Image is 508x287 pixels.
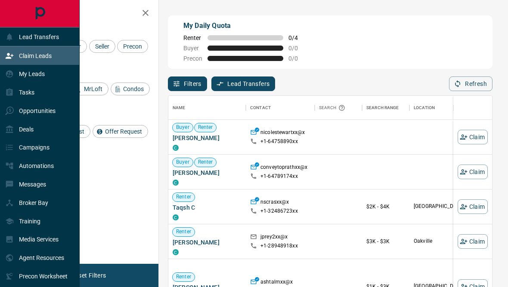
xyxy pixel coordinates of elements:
[250,96,271,120] div: Contact
[120,43,145,50] span: Precon
[173,214,179,220] div: condos.ca
[366,238,405,245] p: $3K - $3K
[362,96,409,120] div: Search Range
[173,124,193,131] span: Buyer
[173,228,195,235] span: Renter
[260,138,298,145] p: +1- 64758890xx
[366,96,399,120] div: Search Range
[173,203,242,212] span: Taqsh C
[173,238,242,247] span: [PERSON_NAME]
[173,273,195,281] span: Renter
[195,159,217,166] span: Renter
[173,159,193,166] span: Buyer
[288,34,307,41] span: 0 / 4
[71,82,108,95] div: MrLoft
[288,45,307,52] span: 0 / 0
[28,9,150,19] h2: Filters
[183,34,202,41] span: Renter
[414,96,435,120] div: Location
[260,164,307,173] p: conveytoprathxx@x
[183,21,307,31] p: My Daily Quota
[65,268,112,283] button: Reset Filters
[260,173,298,180] p: +1- 64789174xx
[183,45,202,52] span: Buyer
[414,203,483,210] p: [GEOGRAPHIC_DATA]
[89,40,115,53] div: Seller
[260,198,289,208] p: nscrasxx@x
[288,55,307,62] span: 0 / 0
[173,145,179,151] div: condos.ca
[195,124,217,131] span: Renter
[458,199,488,214] button: Claim
[81,85,105,92] span: MrLoft
[449,76,493,91] button: Refresh
[173,180,179,186] div: condos.ca
[246,96,315,120] div: Contact
[168,96,246,120] div: Name
[102,128,145,135] span: Offer Request
[173,168,242,177] span: [PERSON_NAME]
[260,129,305,138] p: nicolestewartxx@x
[260,233,288,242] p: jprey2xx@x
[173,96,186,120] div: Name
[458,130,488,144] button: Claim
[319,96,347,120] div: Search
[458,234,488,249] button: Claim
[168,76,207,91] button: Filters
[117,40,148,53] div: Precon
[458,165,488,179] button: Claim
[120,85,147,92] span: Condos
[366,203,405,211] p: $2K - $4K
[260,242,298,250] p: +1- 28948918xx
[260,208,298,215] p: +1- 32486723xx
[92,43,112,50] span: Seller
[173,193,195,201] span: Renter
[414,238,483,245] p: Oakville
[409,96,487,120] div: Location
[173,134,242,142] span: [PERSON_NAME]
[183,55,202,62] span: Precon
[93,125,148,138] div: Offer Request
[173,249,179,255] div: condos.ca
[211,76,276,91] button: Lead Transfers
[111,82,150,95] div: Condos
